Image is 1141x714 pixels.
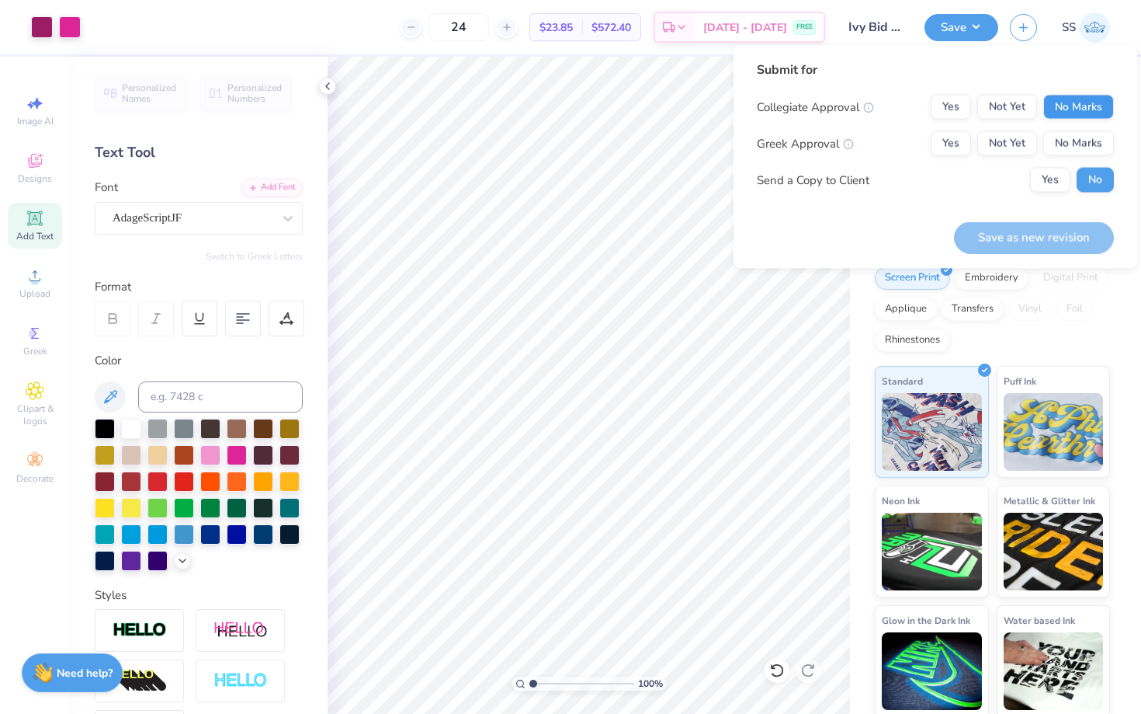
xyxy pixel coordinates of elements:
span: Greek [23,345,47,357]
span: Glow in the Dark Ink [882,612,970,629]
img: Standard [882,393,982,471]
span: FREE [796,22,813,33]
div: Embroidery [955,266,1028,290]
div: Format [95,278,304,296]
div: Styles [95,587,303,604]
button: No Marks [1043,131,1114,156]
img: Stroke [113,622,167,639]
span: 100 % [638,677,663,691]
div: Submit for [757,61,1114,79]
div: Collegiate Approval [757,98,874,116]
span: $572.40 [591,19,631,36]
button: No Marks [1043,95,1114,120]
span: Neon Ink [882,493,920,509]
div: Foil [1056,298,1093,321]
span: [DATE] - [DATE] [703,19,787,36]
span: Designs [18,172,52,185]
img: Shadow [213,621,268,640]
div: Digital Print [1033,266,1108,290]
a: SS [1062,12,1110,43]
button: Yes [931,131,971,156]
button: Yes [1030,168,1070,193]
label: Font [95,179,118,197]
div: Screen Print [875,266,950,290]
button: No [1077,168,1114,193]
div: Rhinestones [875,329,950,352]
span: Water based Ink [1004,612,1075,629]
span: Personalized Names [122,82,177,104]
img: Shaiya Sayani [1080,12,1110,43]
img: Water based Ink [1004,632,1104,710]
div: Text Tool [95,142,303,163]
button: Switch to Greek Letters [206,250,303,263]
span: SS [1062,19,1076,37]
span: Decorate [16,472,54,485]
span: Personalized Numbers [227,82,283,104]
img: Glow in the Dark Ink [882,632,982,710]
div: Add Font [241,179,303,197]
span: Add Text [16,230,54,242]
span: Upload [19,287,50,300]
input: – – [428,13,489,41]
img: 3d Illusion [113,669,167,694]
div: Color [95,352,303,370]
input: e.g. 7428 c [138,381,303,413]
div: Send a Copy to Client [757,171,869,189]
div: Transfers [942,298,1004,321]
img: Puff Ink [1004,393,1104,471]
div: Applique [875,298,937,321]
img: Metallic & Glitter Ink [1004,513,1104,590]
div: Greek Approval [757,134,854,152]
span: Metallic & Glitter Ink [1004,493,1095,509]
button: Yes [931,95,971,120]
strong: Need help? [57,666,113,681]
img: Negative Space [213,672,268,690]
span: Clipart & logos [8,402,62,427]
button: Not Yet [977,95,1037,120]
button: Save [924,14,998,41]
span: Puff Ink [1004,373,1036,389]
button: Not Yet [977,131,1037,156]
span: $23.85 [539,19,573,36]
span: Image AI [17,115,54,127]
div: Vinyl [1008,298,1052,321]
span: Standard [882,373,923,389]
input: Untitled Design [837,12,913,43]
img: Neon Ink [882,513,982,590]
